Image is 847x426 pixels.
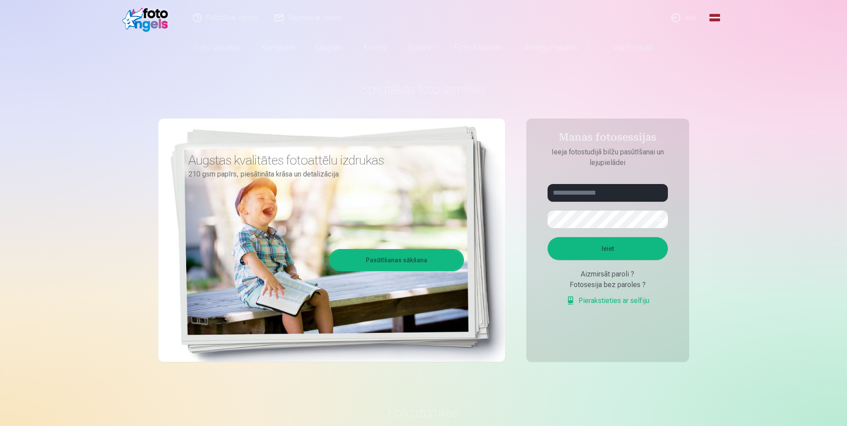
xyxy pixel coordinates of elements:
[539,147,677,168] p: Ieeja fotostudijā bilžu pasūtīšanai un lejupielādei
[122,4,173,32] img: /fa1
[444,35,514,60] a: Foto kalendāri
[548,237,668,260] button: Ieiet
[251,35,305,60] a: Komplekti
[397,35,444,60] a: Suvenīri
[566,296,649,306] a: Pierakstieties ar selfiju
[158,81,689,97] h1: Spilgtākās foto atmiņas
[330,250,463,270] a: Pasūtīšanas sākšana
[548,269,668,280] div: Aizmirsāt paroli ?
[539,131,677,147] h4: Manas fotosessijas
[588,35,664,60] a: Visi produkti
[188,152,457,168] h3: Augstas kvalitātes fotoattēlu izdrukas
[548,280,668,290] div: Fotosesija bez paroles ?
[188,168,457,180] p: 210 gsm papīrs, piesātināta krāsa un detalizācija
[514,35,588,60] a: Atslēgu piekariņi
[165,404,682,420] h3: Foto izdrukas
[184,35,251,60] a: Foto izdrukas
[353,35,397,60] a: Krūzes
[305,35,353,60] a: Magnēti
